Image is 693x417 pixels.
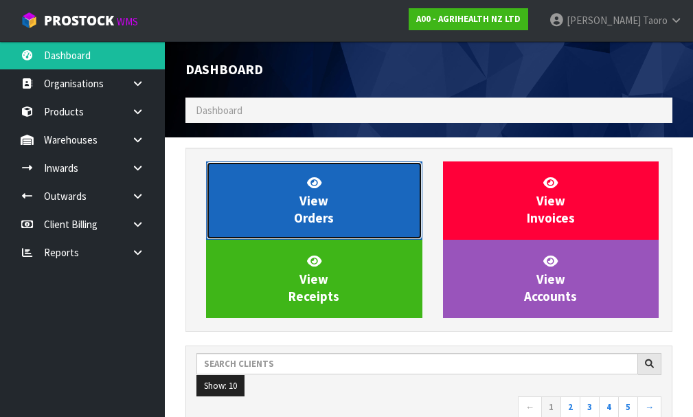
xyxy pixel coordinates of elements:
a: ViewOrders [206,161,422,240]
span: View Receipts [288,253,339,304]
button: Show: 10 [196,375,245,397]
span: Taoro [643,14,668,27]
a: ViewInvoices [443,161,659,240]
a: A00 - AGRIHEALTH NZ LTD [409,8,528,30]
span: [PERSON_NAME] [567,14,641,27]
span: Dashboard [185,60,263,78]
span: View Invoices [527,174,575,226]
span: ProStock [44,12,114,30]
strong: A00 - AGRIHEALTH NZ LTD [416,13,521,25]
a: ViewAccounts [443,240,659,318]
a: ViewReceipts [206,240,422,318]
span: View Orders [294,174,334,226]
span: Dashboard [196,104,242,117]
img: cube-alt.png [21,12,38,29]
input: Search clients [196,353,638,374]
small: WMS [117,15,138,28]
span: View Accounts [524,253,577,304]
